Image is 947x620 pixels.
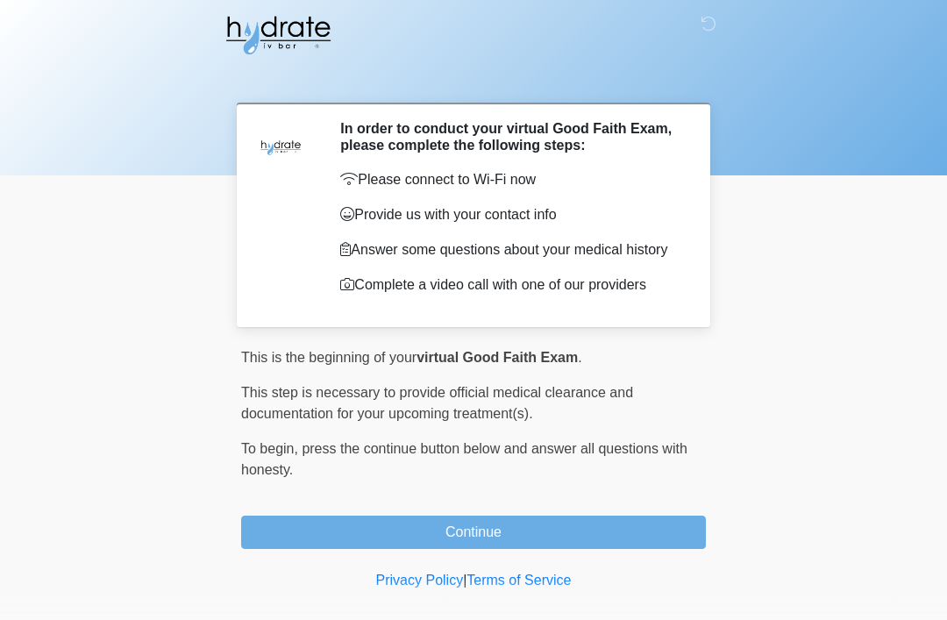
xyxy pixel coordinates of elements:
span: To begin, [241,441,302,456]
span: This step is necessary to provide official medical clearance and documentation for your upcoming ... [241,385,633,421]
button: Continue [241,516,706,549]
a: | [463,573,466,588]
a: Privacy Policy [376,573,464,588]
p: Answer some questions about your medical history [340,239,680,260]
strong: virtual Good Faith Exam [417,350,578,365]
img: Agent Avatar [254,120,307,173]
img: Hydrate IV Bar - Fort Collins Logo [224,13,332,57]
span: press the continue button below and answer all questions with honesty. [241,441,687,477]
h2: In order to conduct your virtual Good Faith Exam, please complete the following steps: [340,120,680,153]
p: Complete a video call with one of our providers [340,274,680,296]
h1: ‎ ‎ ‎ [228,63,719,96]
a: Terms of Service [466,573,571,588]
p: Provide us with your contact info [340,204,680,225]
p: Please connect to Wi-Fi now [340,169,680,190]
span: This is the beginning of your [241,350,417,365]
span: . [578,350,581,365]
